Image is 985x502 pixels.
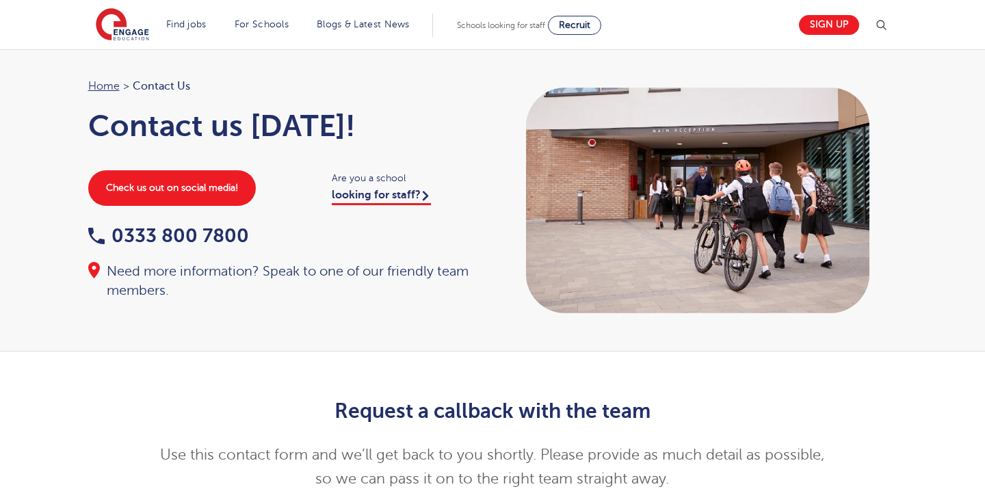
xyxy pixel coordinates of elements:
a: Home [88,80,120,92]
nav: breadcrumb [88,77,480,95]
span: Recruit [559,20,590,30]
div: Need more information? Speak to one of our friendly team members. [88,262,480,300]
a: 0333 800 7800 [88,225,249,246]
span: > [123,80,129,92]
a: Recruit [548,16,601,35]
a: Sign up [799,15,859,35]
span: Contact Us [133,77,190,95]
span: Schools looking for staff [457,21,545,30]
a: Find jobs [166,19,207,29]
img: Engage Education [96,8,149,42]
a: Blogs & Latest News [317,19,410,29]
span: Use this contact form and we’ll get back to you shortly. Please provide as much detail as possibl... [160,447,824,487]
h2: Request a callback with the team [157,399,828,423]
span: Are you a school [332,170,479,186]
a: Check us out on social media! [88,170,256,206]
a: For Schools [235,19,289,29]
h1: Contact us [DATE]! [88,109,480,143]
a: looking for staff? [332,189,431,205]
